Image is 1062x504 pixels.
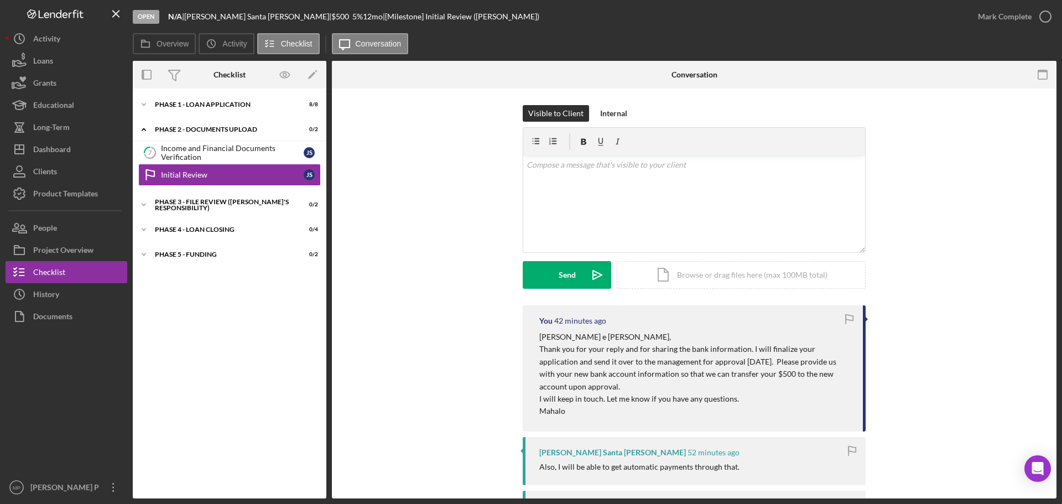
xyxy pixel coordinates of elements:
[6,305,127,328] button: Documents
[33,138,71,163] div: Dashboard
[33,72,56,97] div: Grants
[33,217,57,242] div: People
[1024,455,1051,482] div: Open Intercom Messenger
[6,476,127,498] button: MP[PERSON_NAME] P
[554,316,606,325] time: 2025-09-18 22:17
[33,283,59,308] div: History
[331,12,349,21] span: $500
[155,126,290,133] div: Phase 2 - DOCUMENTS UPLOAD
[363,12,383,21] div: 12 mo
[257,33,320,54] button: Checklist
[33,305,72,330] div: Documents
[304,147,315,158] div: J S
[33,116,70,141] div: Long-Term
[33,28,60,53] div: Activity
[298,126,318,133] div: 0 / 2
[6,283,127,305] button: History
[133,33,196,54] button: Overview
[539,331,852,343] p: [PERSON_NAME] e [PERSON_NAME],
[523,105,589,122] button: Visible to Client
[28,476,100,501] div: [PERSON_NAME] P
[298,201,318,208] div: 0 / 2
[214,70,246,79] div: Checklist
[6,116,127,138] button: Long-Term
[688,448,740,457] time: 2025-09-18 22:07
[155,101,290,108] div: Phase 1 - Loan Application
[133,10,159,24] div: Open
[33,183,98,207] div: Product Templates
[222,39,247,48] label: Activity
[559,261,576,289] div: Send
[352,12,363,21] div: 5 %
[6,239,127,261] button: Project Overview
[138,142,321,164] a: 7Income and Financial Documents VerificationJS
[967,6,1056,28] button: Mark Complete
[161,170,304,179] div: Initial Review
[157,39,189,48] label: Overview
[6,183,127,205] button: Product Templates
[978,6,1032,28] div: Mark Complete
[6,160,127,183] button: Clients
[6,94,127,116] button: Educational
[528,105,584,122] div: Visible to Client
[33,261,65,286] div: Checklist
[298,251,318,258] div: 0 / 2
[184,12,331,21] div: [PERSON_NAME] Santa [PERSON_NAME] |
[539,405,852,417] p: Mahalo
[6,72,127,94] button: Grants
[304,169,315,180] div: J S
[161,144,304,162] div: Income and Financial Documents Verification
[539,316,553,325] div: You
[6,50,127,72] button: Loans
[356,39,402,48] label: Conversation
[138,164,321,186] a: Initial ReviewJS
[281,39,313,48] label: Checklist
[539,448,686,457] div: [PERSON_NAME] Santa [PERSON_NAME]
[168,12,182,21] b: N/A
[6,138,127,160] button: Dashboard
[595,105,633,122] button: Internal
[600,105,627,122] div: Internal
[383,12,539,21] div: | [Milestone] Initial Review ([PERSON_NAME])
[13,485,20,491] text: MP
[33,160,57,185] div: Clients
[539,343,852,393] p: Thank you for your reply and for sharing the bank information. I will finalize your application a...
[168,12,184,21] div: |
[298,226,318,233] div: 0 / 4
[332,33,409,54] button: Conversation
[155,199,290,211] div: PHASE 3 - FILE REVIEW ([PERSON_NAME]'s Responsibility)
[6,217,127,239] button: People
[155,226,290,233] div: PHASE 4 - LOAN CLOSING
[199,33,254,54] button: Activity
[33,239,93,264] div: Project Overview
[523,261,611,289] button: Send
[298,101,318,108] div: 8 / 8
[155,251,290,258] div: Phase 5 - Funding
[539,393,852,405] p: I will keep in touch. Let me know if you have any questions.
[6,28,127,50] button: Activity
[671,70,717,79] div: Conversation
[33,50,53,75] div: Loans
[6,261,127,283] button: Checklist
[148,149,152,156] tspan: 7
[33,94,74,119] div: Educational
[539,463,740,471] div: Also, I will be able to get automatic payments through that.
